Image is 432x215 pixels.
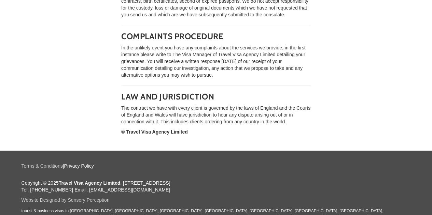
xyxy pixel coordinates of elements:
h3: LAW AND JURISDICTION [121,92,311,101]
p: In the unlikely event you have any complaints about the services we provide, in the first instanc... [121,44,311,78]
a: Privacy Policy [64,163,94,169]
b: © Travel Visa Agency Limited [121,129,188,135]
a: Website Designed by Sensory Perception [22,197,110,203]
p: Copyright © 2025 , [STREET_ADDRESS] Tel: [PHONE_NUMBER] Email: [EMAIL_ADDRESS][DOMAIN_NAME] [22,180,411,193]
a: Terms & Conditions [22,163,63,169]
p: The contract we have with every client is governed by the laws of England and the Courts of Engla... [121,105,311,125]
p: | [22,163,411,169]
h3: COMPLAINTS PROCEDURE [121,32,311,41]
strong: Travel Visa Agency Limited [59,180,121,186]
